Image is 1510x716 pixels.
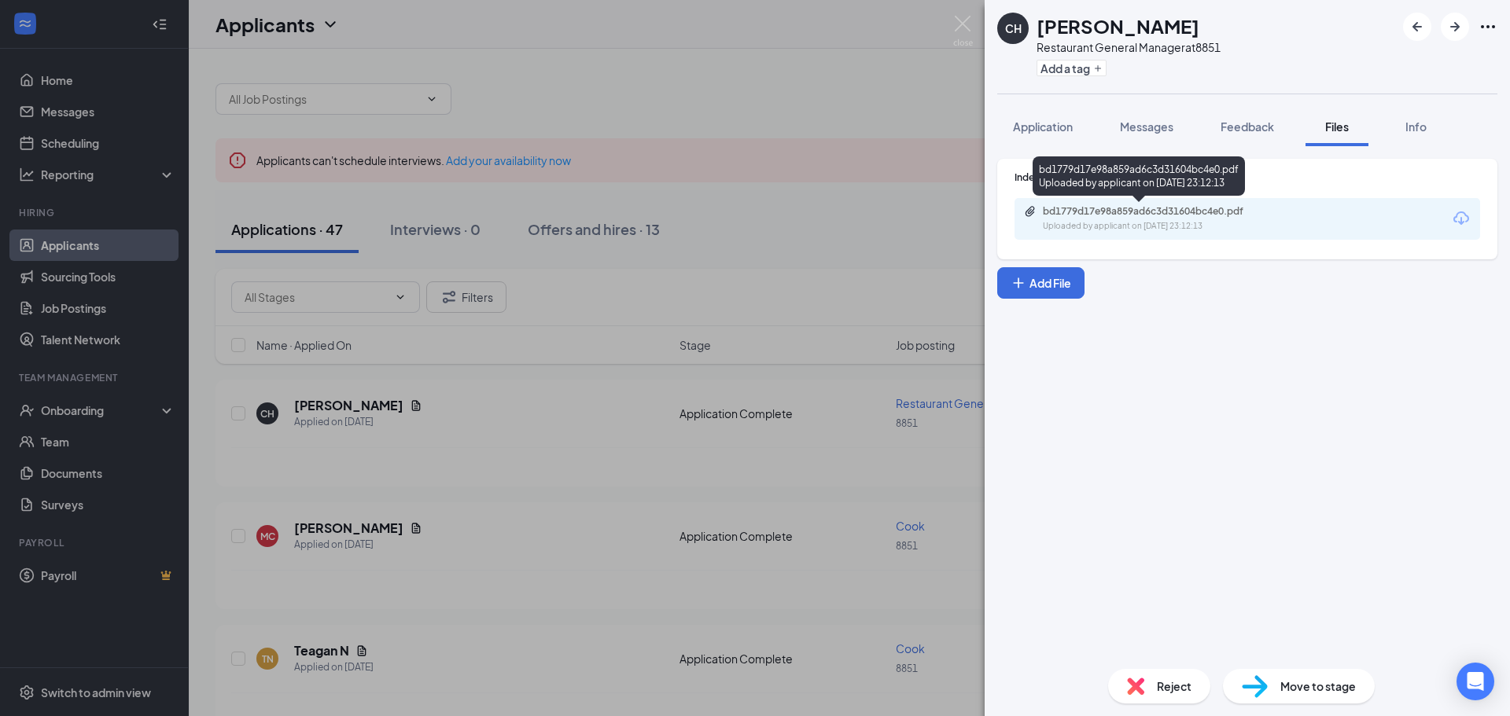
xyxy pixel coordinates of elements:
button: ArrowRight [1441,13,1469,41]
div: Open Intercom Messenger [1457,663,1494,700]
div: bd1779d17e98a859ad6c3d31604bc4e0.pdf [1043,205,1263,218]
span: Messages [1120,119,1173,134]
svg: ArrowRight [1446,17,1464,36]
button: ArrowLeftNew [1403,13,1431,41]
svg: Plus [1093,64,1103,73]
svg: Paperclip [1024,205,1037,218]
span: Application [1013,119,1073,134]
svg: Download [1452,209,1471,228]
svg: Plus [1011,275,1026,291]
svg: ArrowLeftNew [1408,17,1427,36]
h1: [PERSON_NAME] [1037,13,1199,39]
div: bd1779d17e98a859ad6c3d31604bc4e0.pdf Uploaded by applicant on [DATE] 23:12:13 [1033,156,1245,196]
div: Uploaded by applicant on [DATE] 23:12:13 [1043,220,1279,233]
span: Feedback [1221,119,1274,134]
div: Restaurant General Manager at 8851 [1037,39,1221,55]
span: Files [1325,119,1349,134]
button: Add FilePlus [997,267,1085,299]
button: PlusAdd a tag [1037,60,1107,76]
div: CH [1005,20,1022,36]
svg: Ellipses [1479,17,1497,36]
div: Indeed Resume [1015,171,1480,184]
span: Info [1405,119,1427,134]
span: Reject [1157,677,1191,695]
span: Move to stage [1280,677,1356,695]
a: Paperclipbd1779d17e98a859ad6c3d31604bc4e0.pdfUploaded by applicant on [DATE] 23:12:13 [1024,205,1279,233]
